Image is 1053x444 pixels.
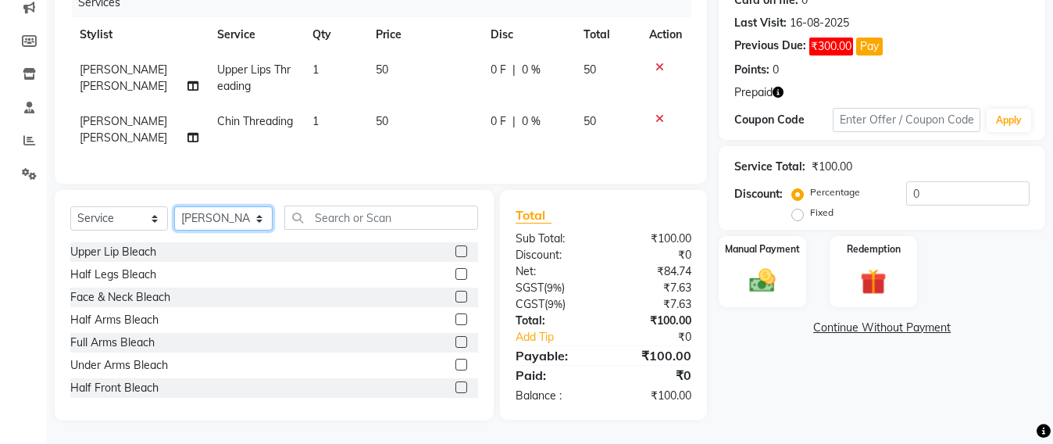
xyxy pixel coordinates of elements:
[491,113,506,130] span: 0 F
[810,206,833,220] label: Fixed
[217,114,293,128] span: Chin Threading
[504,366,604,385] div: Paid:
[734,38,806,55] div: Previous Due:
[856,38,883,55] button: Pay
[481,17,573,52] th: Disc
[847,242,901,256] label: Redemption
[80,63,167,93] span: [PERSON_NAME] [PERSON_NAME]
[604,366,704,385] div: ₹0
[70,267,156,283] div: Half Legs Bleach
[504,329,620,346] a: Add Tip
[722,320,1042,336] a: Continue Without Payment
[522,62,541,78] span: 0 %
[604,346,704,365] div: ₹100.00
[303,17,366,52] th: Qty
[584,114,596,128] span: 50
[491,62,506,78] span: 0 F
[852,266,894,298] img: _gift.svg
[504,346,604,365] div: Payable:
[574,17,641,52] th: Total
[376,63,388,77] span: 50
[70,289,170,306] div: Face & Neck Bleach
[620,329,703,346] div: ₹0
[504,388,604,404] div: Balance :
[833,108,980,132] input: Enter Offer / Coupon Code
[734,186,783,202] div: Discount:
[584,63,596,77] span: 50
[504,313,604,329] div: Total:
[790,15,849,31] div: 16-08-2025
[734,62,769,78] div: Points:
[504,231,604,247] div: Sub Total:
[604,313,704,329] div: ₹100.00
[70,357,168,374] div: Under Arms Bleach
[516,281,544,295] span: SGST
[604,247,704,263] div: ₹0
[376,114,388,128] span: 50
[734,84,773,101] span: Prepaid
[734,159,805,175] div: Service Total:
[604,296,704,313] div: ₹7.63
[312,63,319,77] span: 1
[208,17,303,52] th: Service
[284,206,478,230] input: Search or Scan
[516,207,551,224] span: Total
[548,298,562,310] span: 9%
[604,280,704,296] div: ₹7.63
[773,62,779,78] div: 0
[504,280,604,296] div: ( )
[366,17,481,52] th: Price
[70,17,208,52] th: Stylist
[504,247,604,263] div: Discount:
[70,380,159,396] div: Half Front Bleach
[987,109,1031,132] button: Apply
[725,242,800,256] label: Manual Payment
[604,231,704,247] div: ₹100.00
[512,62,516,78] span: |
[522,113,541,130] span: 0 %
[809,38,853,55] span: ₹300.00
[516,297,544,311] span: CGST
[734,112,833,128] div: Coupon Code
[70,312,159,328] div: Half Arms Bleach
[734,15,787,31] div: Last Visit:
[80,114,167,145] span: [PERSON_NAME] [PERSON_NAME]
[640,17,691,52] th: Action
[504,296,604,313] div: ( )
[70,335,155,351] div: Full Arms Bleach
[810,185,860,199] label: Percentage
[312,114,319,128] span: 1
[741,266,784,295] img: _cash.svg
[70,244,156,260] div: Upper Lip Bleach
[547,281,562,294] span: 9%
[504,263,604,280] div: Net:
[604,263,704,280] div: ₹84.74
[512,113,516,130] span: |
[812,159,852,175] div: ₹100.00
[217,63,291,93] span: Upper Lips Threading
[604,388,704,404] div: ₹100.00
